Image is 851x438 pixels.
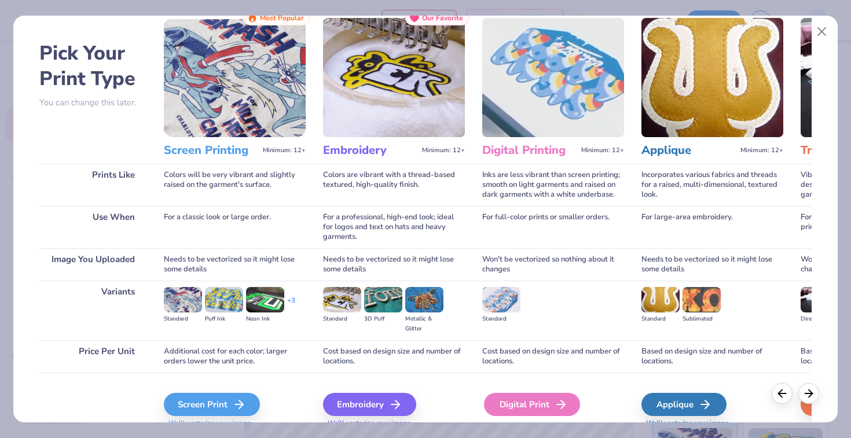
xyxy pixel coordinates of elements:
[405,287,443,312] img: Metallic & Glitter
[641,340,783,373] div: Based on design size and number of locations.
[263,146,306,154] span: Minimum: 12+
[641,18,783,137] img: Applique
[323,314,361,324] div: Standard
[164,164,306,206] div: Colors will be very vibrant and slightly raised on the garment's surface.
[323,206,465,248] div: For a professional, high-end look; ideal for logos and text on hats and heavy garments.
[405,314,443,334] div: Metallic & Glitter
[287,296,295,315] div: + 3
[484,393,580,416] div: Digital Print
[39,164,146,206] div: Prints Like
[641,206,783,248] div: For large-area embroidery.
[422,146,465,154] span: Minimum: 12+
[164,340,306,373] div: Additional cost for each color; larger orders lower the unit price.
[641,287,680,312] img: Standard
[482,287,520,312] img: Standard
[164,287,202,312] img: Standard
[811,21,833,43] button: Close
[364,314,402,324] div: 3D Puff
[39,340,146,373] div: Price Per Unit
[482,340,624,373] div: Cost based on design size and number of locations.
[482,314,520,324] div: Standard
[39,248,146,281] div: Image You Uploaded
[164,393,260,416] div: Screen Print
[740,146,783,154] span: Minimum: 12+
[164,18,306,137] img: Screen Printing
[164,143,258,158] h3: Screen Printing
[641,164,783,206] div: Incorporates various fabrics and threads for a raised, multi-dimensional, textured look.
[641,143,736,158] h3: Applique
[205,287,243,312] img: Puff Ink
[422,14,463,22] span: Our Favorite
[323,340,465,373] div: Cost based on design size and number of locations.
[164,418,306,428] span: We'll vectorize your image.
[482,206,624,248] div: For full-color prints or smaller orders.
[482,18,624,137] img: Digital Printing
[164,314,202,324] div: Standard
[246,314,284,324] div: Neon Ink
[801,287,839,312] img: Direct-to-film
[323,287,361,312] img: Standard
[39,41,146,91] h2: Pick Your Print Type
[323,248,465,281] div: Needs to be vectorized so it might lose some details
[641,418,783,428] span: We'll vectorize your image.
[260,14,304,22] span: Most Popular
[323,143,417,158] h3: Embroidery
[164,206,306,248] div: For a classic look or large order.
[205,314,243,324] div: Puff Ink
[39,281,146,340] div: Variants
[323,418,465,428] span: We'll vectorize your image.
[482,164,624,206] div: Inks are less vibrant than screen printing; smooth on light garments and raised on dark garments ...
[323,164,465,206] div: Colors are vibrant with a thread-based textured, high-quality finish.
[482,248,624,281] div: Won't be vectorized so nothing about it changes
[39,206,146,248] div: Use When
[39,98,146,108] p: You can change this later.
[641,314,680,324] div: Standard
[482,143,577,158] h3: Digital Printing
[323,393,416,416] div: Embroidery
[641,393,727,416] div: Applique
[683,314,721,324] div: Sublimated
[323,18,465,137] img: Embroidery
[246,287,284,312] img: Neon Ink
[581,146,624,154] span: Minimum: 12+
[683,287,721,312] img: Sublimated
[641,248,783,281] div: Needs to be vectorized so it might lose some details
[364,287,402,312] img: 3D Puff
[801,314,839,324] div: Direct-to-film
[164,248,306,281] div: Needs to be vectorized so it might lose some details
